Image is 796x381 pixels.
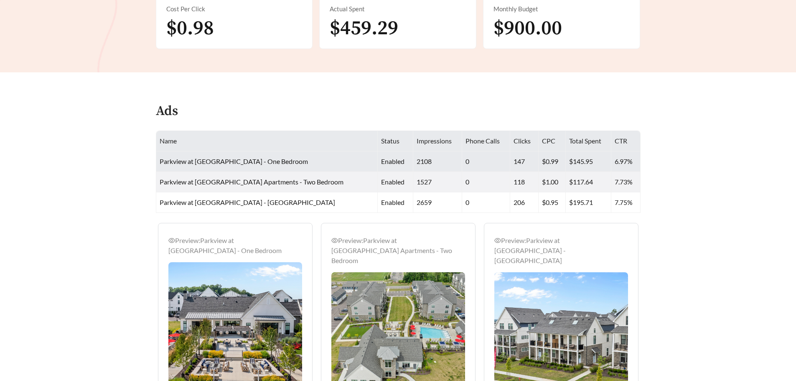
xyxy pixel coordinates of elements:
th: Clicks [510,131,538,151]
h4: Ads [156,104,178,119]
span: Parkview at [GEOGRAPHIC_DATA] - [GEOGRAPHIC_DATA] [160,198,335,206]
td: 7.73% [611,172,641,192]
span: Parkview at [GEOGRAPHIC_DATA] - One Bedroom [160,157,308,165]
th: Status [378,131,413,151]
td: $1.00 [539,172,566,192]
span: $900.00 [493,16,562,41]
td: $117.64 [566,172,611,192]
th: Phone Calls [462,131,510,151]
td: 0 [462,172,510,192]
span: eye [494,237,501,244]
span: CPC [542,137,555,145]
div: Preview: Parkview at [GEOGRAPHIC_DATA] Apartments - Two Bedroom [331,235,465,266]
td: 0 [462,192,510,213]
td: 118 [510,172,538,192]
td: 206 [510,192,538,213]
div: Actual Spent [330,4,466,14]
td: 147 [510,151,538,172]
span: eye [331,237,338,244]
div: Monthly Budget [493,4,630,14]
span: enabled [381,178,404,186]
th: Name [156,131,378,151]
div: Preview: Parkview at [GEOGRAPHIC_DATA] - [GEOGRAPHIC_DATA] [494,235,628,266]
td: 2108 [413,151,462,172]
th: Impressions [413,131,462,151]
span: CTR [615,137,627,145]
td: $145.95 [566,151,611,172]
span: $459.29 [330,16,398,41]
td: $195.71 [566,192,611,213]
div: Cost Per Click [166,4,303,14]
td: $0.95 [539,192,566,213]
span: $0.98 [166,16,214,41]
th: Total Spent [566,131,611,151]
td: 2659 [413,192,462,213]
span: enabled [381,198,404,206]
td: 6.97% [611,151,641,172]
td: 0 [462,151,510,172]
span: enabled [381,157,404,165]
td: 7.75% [611,192,641,213]
span: Parkview at [GEOGRAPHIC_DATA] Apartments - Two Bedroom [160,178,343,186]
td: $0.99 [539,151,566,172]
td: 1527 [413,172,462,192]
